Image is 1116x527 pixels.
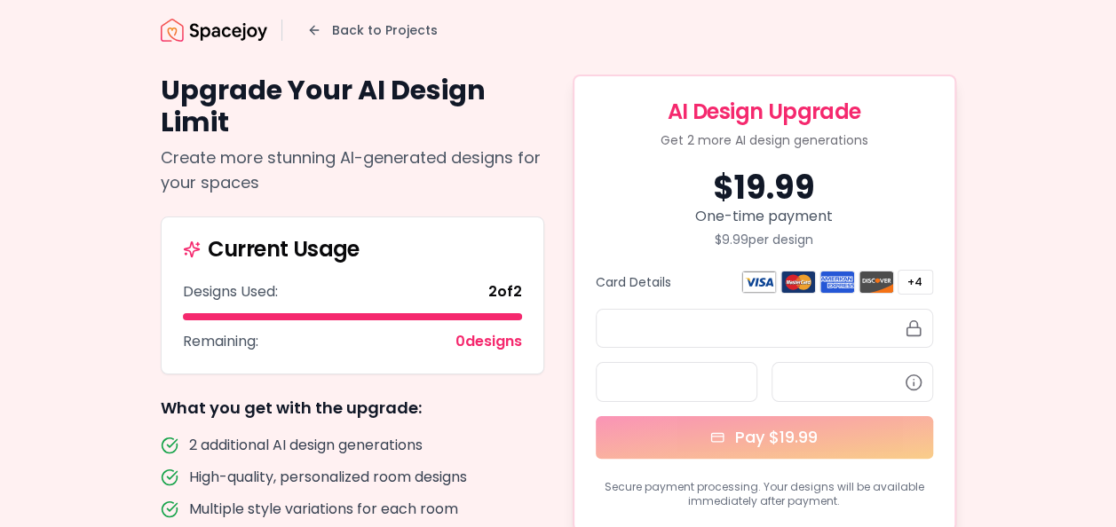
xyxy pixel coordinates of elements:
[189,499,458,520] span: Multiple style variations for each room
[607,374,746,389] iframe: Secure expiration date input frame
[596,98,933,126] div: AI Design Upgrade
[741,271,777,294] img: visa
[596,231,933,248] div: $ 9.99 per design
[161,146,544,195] p: Create more stunning AI-generated designs for your spaces
[859,271,894,294] img: discover
[161,16,267,44] img: Spacejoy Logo
[780,271,816,294] img: mastercard
[596,206,933,227] div: One-time payment
[183,239,522,260] div: Current Usage
[183,281,278,303] span: Designs Used:
[596,170,933,206] div: $ 19.99
[189,467,467,488] span: High-quality, personalized room designs
[161,16,267,44] a: Spacejoy
[607,320,922,336] iframe: Secure card number input frame
[819,271,855,294] img: american express
[455,331,522,352] span: 0 designs
[783,374,922,389] iframe: Secure CVC input frame
[161,75,544,138] h1: Upgrade Your AI Design Limit
[161,396,544,421] h3: What you get with the upgrade:
[596,273,671,291] div: Card Details
[183,331,258,352] span: Remaining:
[596,480,933,508] p: Secure payment processing. Your designs will be available immediately after payment.
[898,270,933,295] button: +4
[297,14,448,46] button: Back to Projects
[596,131,933,149] div: Get 2 more AI design generations
[488,281,522,303] span: 2 of 2
[189,435,423,456] span: 2 additional AI design generations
